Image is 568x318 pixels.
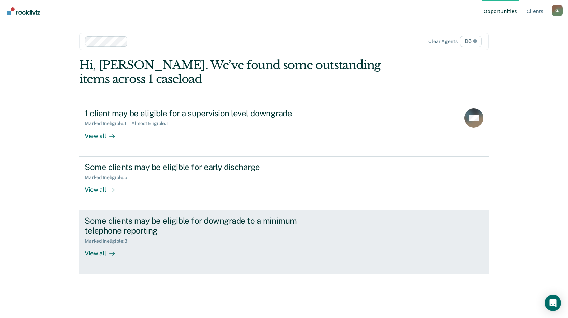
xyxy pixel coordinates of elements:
div: View all [85,244,123,257]
a: Some clients may be eligible for downgrade to a minimum telephone reportingMarked Ineligible:3Vie... [79,210,489,274]
div: Some clients may be eligible for early discharge [85,162,324,172]
div: Almost Eligible : 1 [131,121,173,127]
div: Marked Ineligible : 5 [85,175,132,181]
div: Marked Ineligible : 3 [85,238,132,244]
div: Hi, [PERSON_NAME]. We’ve found some outstanding items across 1 caseload [79,58,407,86]
div: Marked Ineligible : 1 [85,121,131,127]
div: Some clients may be eligible for downgrade to a minimum telephone reporting [85,216,324,236]
a: 1 client may be eligible for a supervision level downgradeMarked Ineligible:1Almost Eligible:1Vie... [79,103,489,157]
div: Open Intercom Messenger [545,295,561,311]
div: View all [85,127,123,140]
div: K D [552,5,563,16]
div: View all [85,180,123,194]
a: Some clients may be eligible for early dischargeMarked Ineligible:5View all [79,157,489,210]
img: Recidiviz [7,7,40,15]
div: 1 client may be eligible for a supervision level downgrade [85,108,324,118]
div: Clear agents [428,39,457,44]
span: D6 [460,36,482,47]
button: Profile dropdown button [552,5,563,16]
